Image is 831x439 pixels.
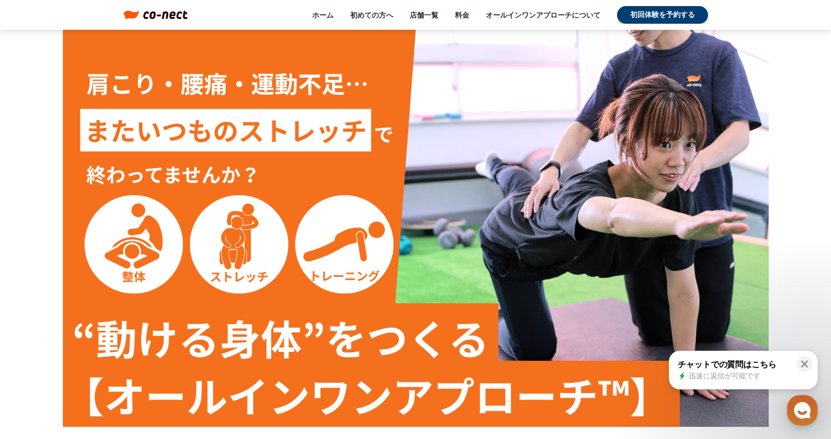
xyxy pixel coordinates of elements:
[455,10,469,20] a: 料金
[312,10,334,20] a: ホーム
[617,6,708,24] a: 初回体験を予約する
[350,10,393,20] a: 初めての方へ
[410,10,438,20] a: 店舗一覧
[486,10,601,20] a: オールインワンアプローチについて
